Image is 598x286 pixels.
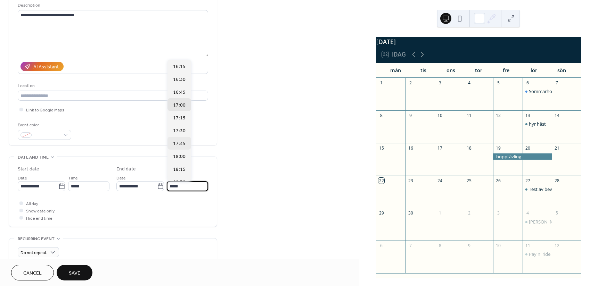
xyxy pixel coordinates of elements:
div: 24 [437,178,443,184]
div: 10 [437,112,443,118]
span: All day [26,200,38,208]
span: 18:00 [173,153,186,160]
div: 11 [466,112,472,118]
button: Cancel [11,265,54,280]
div: 26 [495,178,501,184]
span: Time [167,175,177,182]
div: 23 [408,178,413,184]
div: 8 [378,112,384,118]
div: 12 [554,243,560,249]
div: Pay n' ride [529,251,550,257]
div: 8 [437,243,443,249]
span: 18:30 [173,179,186,186]
div: 2 [408,80,413,86]
div: 1 [378,80,384,86]
div: tis [409,63,437,77]
span: Link to Google Maps [26,107,64,114]
div: hyr häst [529,121,546,127]
span: 17:00 [173,102,186,109]
span: Save [69,270,80,277]
span: 17:15 [173,115,186,122]
div: Description [18,2,207,9]
div: hopp-km [523,219,552,225]
span: Cancel [23,270,42,277]
button: AI Assistant [21,62,64,71]
div: [DATE] [376,37,581,46]
div: sön [548,63,575,77]
div: 13 [525,112,531,118]
div: 15 [378,145,384,151]
span: 16:30 [173,76,186,83]
div: 12 [495,112,501,118]
div: fre [492,63,520,77]
div: 7 [408,243,413,249]
div: Test av bevattningssystem [523,186,552,192]
div: Test av bevattningssystem [529,186,584,192]
div: 16 [408,145,413,151]
div: hyr häst [523,121,552,127]
div: 28 [554,178,560,184]
div: AI Assistant [33,64,59,71]
div: 14 [554,112,560,118]
div: 20 [525,145,531,151]
div: Sommarhoppet [529,88,562,94]
div: 18 [466,145,472,151]
div: 9 [408,112,413,118]
div: 27 [525,178,531,184]
div: 29 [378,210,384,216]
div: 6 [525,80,531,86]
div: ons [437,63,465,77]
div: End date [116,166,136,173]
div: 9 [466,243,472,249]
div: 3 [437,80,443,86]
span: 17:45 [173,140,186,148]
div: hopptävling [493,153,551,160]
span: 16:45 [173,89,186,96]
div: 25 [466,178,472,184]
div: 11 [525,243,531,249]
div: 30 [408,210,413,216]
span: Do not repeat [21,249,47,257]
div: Event color [18,121,70,129]
div: 4 [466,80,472,86]
div: tor [465,63,492,77]
div: 19 [495,145,501,151]
div: Sommarhoppet [523,88,552,94]
button: Save [57,265,92,280]
span: Hide end time [26,215,52,222]
span: Recurring event [18,235,55,243]
div: 7 [554,80,560,86]
span: 16:15 [173,63,186,70]
div: 22 [378,178,384,184]
div: 2 [466,210,472,216]
div: 10 [495,243,501,249]
span: 17:30 [173,127,186,135]
span: Date [18,175,27,182]
span: Date and time [18,154,49,161]
div: 4 [525,210,531,216]
div: Start date [18,166,39,173]
div: 3 [495,210,501,216]
div: 5 [495,80,501,86]
div: lör [520,63,548,77]
span: Show date only [26,208,55,215]
div: 5 [554,210,560,216]
div: Location [18,82,207,90]
div: 1 [437,210,443,216]
div: 6 [378,243,384,249]
div: 21 [554,145,560,151]
span: Date [116,175,126,182]
div: [PERSON_NAME]-km [529,219,572,225]
span: 18:15 [173,166,186,173]
div: 17 [437,145,443,151]
div: mån [382,63,410,77]
div: Pay n' ride [523,251,552,257]
span: Time [68,175,78,182]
